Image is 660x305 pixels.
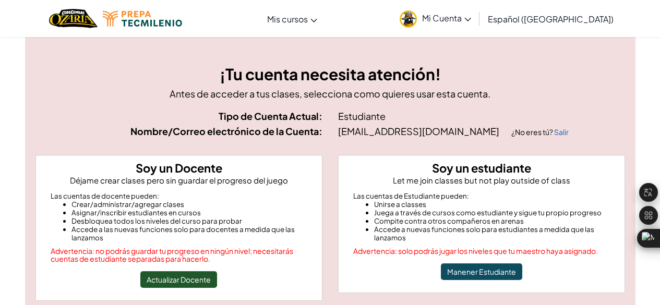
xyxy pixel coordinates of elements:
[353,192,610,200] div: Las cuentas de Estudiante pueden:
[51,247,307,263] div: Advertencia: no podrás guardar tu progreso en ningún nivel; necesitarás cuentas de estudiante sep...
[394,2,476,35] a: Mi Cuenta
[422,13,471,23] span: Mi Cuenta
[35,63,625,86] h3: ¡Tu cuenta necesita atención!
[488,14,614,25] span: Español ([GEOGRAPHIC_DATA])
[374,225,610,242] li: Accede a nuevas funciones solo para estudiantes a medida que las lanzamos
[71,225,307,242] li: Accede a las nuevas funciones solo para docentes a medida que las lanzamos
[343,176,620,185] p: Let me join classes but not play outside of class
[483,5,619,33] a: Español ([GEOGRAPHIC_DATA])
[140,271,217,288] button: Actualizar Docente
[511,127,554,137] span: ¿No eres tú?
[441,263,522,280] button: Manener Estudiante
[136,161,222,175] strong: Soy un Docente
[400,10,417,28] img: avatar
[71,200,307,209] li: Crear/administrar/agregar clases
[374,217,610,225] li: Compite contra otros compañeros en arenas
[267,14,308,25] span: Mis cursos
[51,192,307,200] div: Las cuentas de docente pueden:
[49,8,98,29] a: Ozaria by CodeCombat logo
[262,5,322,33] a: Mis cursos
[374,200,610,209] li: Unirse a classes
[71,209,307,217] li: Asignar/inscribir estudiantes en cursos
[219,110,322,122] strong: Tipo de Cuenta Actual:
[338,108,625,124] div: Estudiante
[554,127,569,137] a: Salir
[130,125,322,137] strong: Nombre/Correo electrónico de la Cuenta:
[338,125,501,137] span: [EMAIL_ADDRESS][DOMAIN_NAME]
[49,8,98,29] img: Home
[103,11,182,27] img: Tecmilenio logo
[432,161,531,175] strong: Soy un estudiante
[353,247,610,255] div: Advertencia: solo podrás jugar los niveles que tu maestro haya asignado.
[35,86,625,101] p: Antes de acceder a tus clases, selecciona como quieres usar esta cuenta.
[374,209,610,217] li: Juega a través de cursos como estudiante y sigue tu propio progreso
[40,176,318,185] p: Déjame crear clases pero sin guardar el progreso del juego
[71,217,307,225] li: Desbloquea todos los niveles del curso para probar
